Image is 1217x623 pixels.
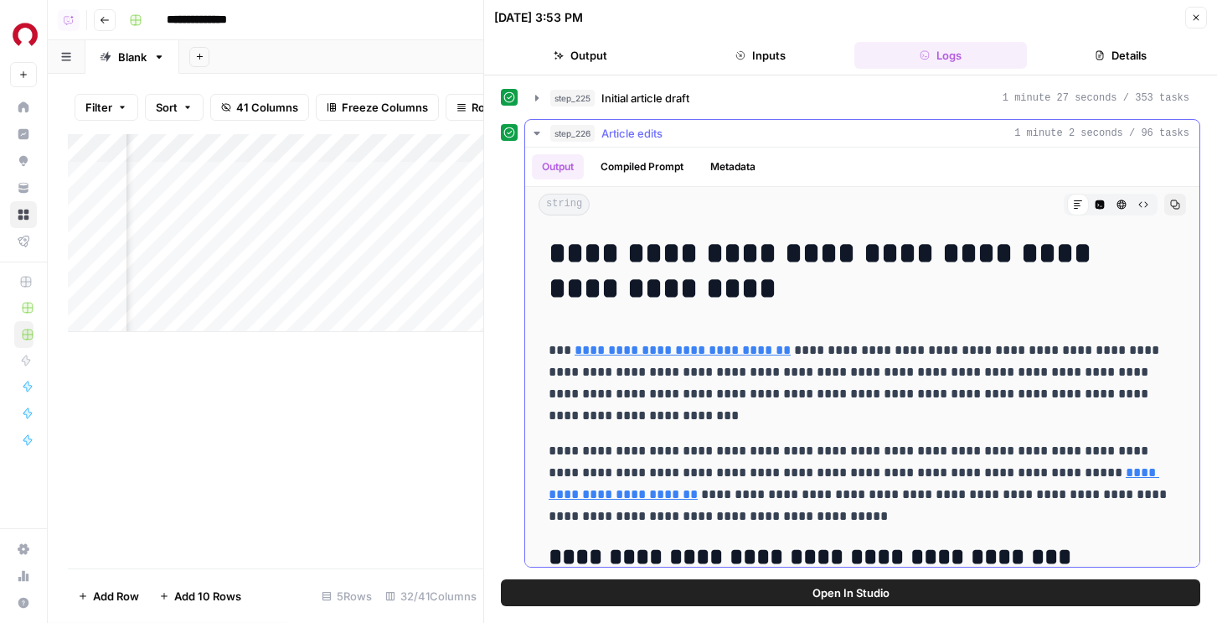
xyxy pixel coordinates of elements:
[149,583,251,610] button: Add 10 Rows
[156,99,178,116] span: Sort
[501,579,1200,606] button: Open In Studio
[854,42,1028,69] button: Logs
[236,99,298,116] span: 41 Columns
[601,90,689,106] span: Initial article draft
[342,99,428,116] span: Freeze Columns
[700,154,766,179] button: Metadata
[1034,42,1207,69] button: Details
[10,589,37,616] button: Help + Support
[315,583,379,610] div: 5 Rows
[590,154,694,179] button: Compiled Prompt
[494,9,583,26] div: [DATE] 3:53 PM
[210,94,309,121] button: 41 Columns
[525,575,1199,602] button: 5 seconds / 29 tasks
[145,94,204,121] button: Sort
[10,228,37,255] a: Flightpath
[85,40,179,74] a: Blank
[539,194,590,215] span: string
[10,19,40,49] img: Rocket Mortgage Logo
[532,154,584,179] button: Output
[10,148,37,174] a: Opportunities
[446,94,543,121] button: Row Height
[68,583,149,610] button: Add Row
[85,99,112,116] span: Filter
[93,588,139,605] span: Add Row
[812,584,890,601] span: Open In Studio
[601,125,663,142] span: Article edits
[1003,91,1189,106] span: 1 minute 27 seconds / 353 tasks
[174,588,241,605] span: Add 10 Rows
[674,42,848,69] button: Inputs
[10,174,37,201] a: Your Data
[494,42,668,69] button: Output
[10,121,37,148] a: Insights
[118,49,147,65] div: Blank
[550,125,595,142] span: step_226
[1014,126,1189,141] span: 1 minute 2 seconds / 96 tasks
[379,583,483,610] div: 32/41 Columns
[525,85,1199,112] button: 1 minute 27 seconds / 353 tasks
[316,94,439,121] button: Freeze Columns
[550,90,595,106] span: step_225
[10,13,37,55] button: Workspace: Rocket Mortgage
[10,94,37,121] a: Home
[525,120,1199,147] button: 1 minute 2 seconds / 96 tasks
[75,94,138,121] button: Filter
[10,563,37,589] a: Usage
[525,148,1199,567] div: 1 minute 2 seconds / 96 tasks
[10,536,37,563] a: Settings
[10,201,37,228] a: Browse
[472,99,532,116] span: Row Height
